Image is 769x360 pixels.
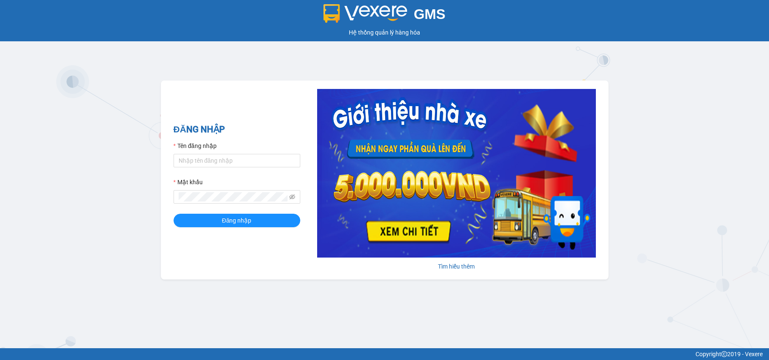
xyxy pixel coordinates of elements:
[6,349,763,359] div: Copyright 2019 - Vexere
[721,351,727,357] span: copyright
[174,141,217,150] label: Tên đăng nhập
[179,192,288,201] input: Mật khẩu
[174,214,300,227] button: Đăng nhập
[289,194,295,200] span: eye-invisible
[323,4,407,23] img: logo 2
[317,262,596,271] div: Tìm hiểu thêm
[174,154,300,167] input: Tên đăng nhập
[2,28,767,37] div: Hệ thống quản lý hàng hóa
[323,13,446,19] a: GMS
[174,123,300,137] h2: ĐĂNG NHẬP
[222,216,252,225] span: Đăng nhập
[414,6,446,22] span: GMS
[174,177,203,187] label: Mật khẩu
[317,89,596,258] img: banner-0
